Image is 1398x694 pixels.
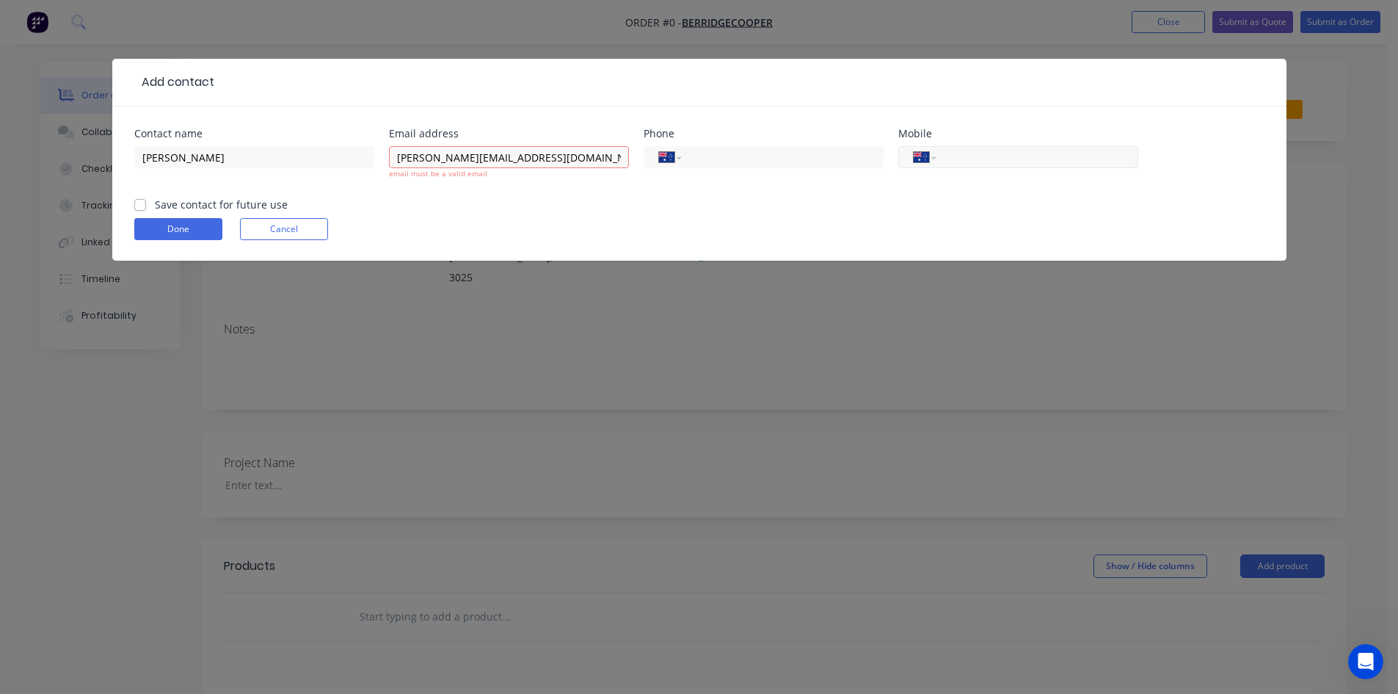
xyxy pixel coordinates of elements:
[240,218,328,240] button: Cancel
[389,168,629,179] div: email must be a valid email
[898,129,1138,139] div: Mobile
[644,129,884,139] div: Phone
[134,129,374,139] div: Contact name
[134,73,214,91] div: Add contact
[155,197,288,212] label: Save contact for future use
[389,129,629,139] div: Email address
[1348,644,1383,679] iframe: Intercom live chat
[134,218,222,240] button: Done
